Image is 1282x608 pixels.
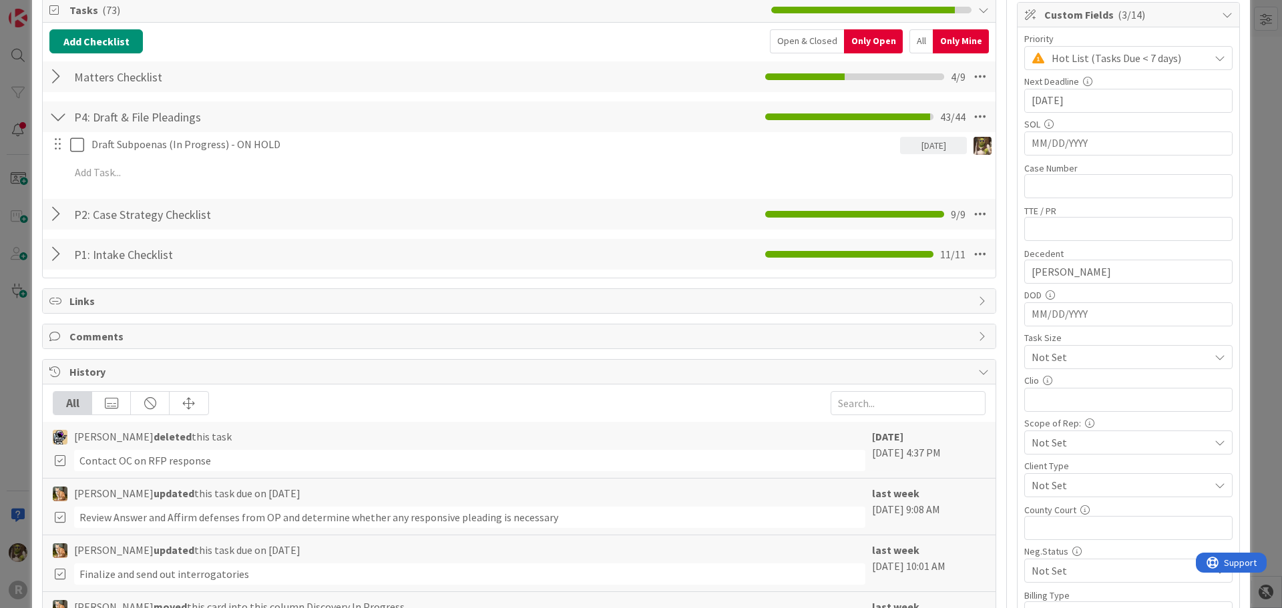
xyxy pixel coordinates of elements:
[1032,433,1203,452] span: Not Set
[872,487,919,500] b: last week
[831,391,986,415] input: Search...
[1024,119,1233,129] div: SOL
[974,137,992,155] img: DG
[1024,77,1233,86] div: Next Deadline
[74,450,865,471] div: Contact OC on RFP response
[1024,333,1233,342] div: Task Size
[74,507,865,528] div: Review Answer and Affirm defenses from OP and determine whether any responsive pleading is necessary
[154,487,194,500] b: updated
[909,29,933,53] div: All
[872,428,986,471] div: [DATE] 4:37 PM
[91,137,895,152] p: Draft Subpoenas (In Progress) - ON HOLD
[1052,49,1203,67] span: Hot List (Tasks Due < 7 days)
[49,29,143,53] button: Add Checklist
[69,65,370,89] input: Add Checklist...
[69,202,370,226] input: Add Checklist...
[69,2,765,18] span: Tasks
[69,364,972,380] span: History
[1032,89,1225,112] input: MM/DD/YYYY
[1024,34,1233,43] div: Priority
[900,137,967,154] div: [DATE]
[69,328,972,344] span: Comments
[154,543,194,557] b: updated
[53,392,92,414] div: All
[69,105,370,129] input: Add Checklist...
[1024,376,1233,385] div: Clio
[872,542,986,585] div: [DATE] 10:01 AM
[1024,162,1078,174] label: Case Number
[1024,504,1076,516] label: County Court
[74,428,232,444] span: [PERSON_NAME] this task
[940,109,966,125] span: 43 / 44
[1024,547,1233,556] div: Neg.Status
[951,69,966,85] span: 4 / 9
[1044,7,1215,23] span: Custom Fields
[53,487,67,501] img: SB
[154,430,192,443] b: deleted
[74,485,300,501] span: [PERSON_NAME] this task due on [DATE]
[102,3,120,17] span: ( 73 )
[770,29,844,53] div: Open & Closed
[69,293,972,309] span: Links
[74,542,300,558] span: [PERSON_NAME] this task due on [DATE]
[1032,348,1203,366] span: Not Set
[1118,8,1145,21] span: ( 3/14 )
[1032,303,1225,326] input: MM/DD/YYYY
[1024,248,1064,260] label: Decedent
[74,563,865,585] div: Finalize and send out interrogatories
[872,543,919,557] b: last week
[844,29,903,53] div: Only Open
[1032,476,1203,495] span: Not Set
[872,430,903,443] b: [DATE]
[1032,132,1225,155] input: MM/DD/YYYY
[1024,205,1056,217] label: TTE / PR
[933,29,989,53] div: Only Mine
[28,2,61,18] span: Support
[69,242,370,266] input: Add Checklist...
[1024,589,1070,601] label: Billing Type
[951,206,966,222] span: 9 / 9
[53,430,67,444] img: TM
[940,246,966,262] span: 11 / 11
[1024,290,1233,300] div: DOD
[53,543,67,558] img: SB
[1032,561,1203,580] span: Not Set
[1024,418,1233,428] div: Scope of Rep:
[872,485,986,528] div: [DATE] 9:08 AM
[1024,461,1233,471] div: Client Type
